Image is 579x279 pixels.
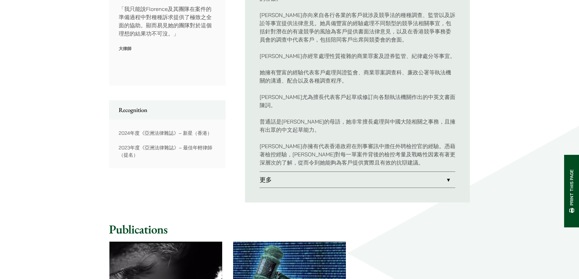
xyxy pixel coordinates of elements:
p: [PERSON_NAME]亦向來自各行各業的客戶就涉及競爭法的種種調查、監管以及訴訟等事宜提供法律意見。她具備豐富的經驗處理不同類型的競爭法相關事宜，包括針對潛在的有違競爭的風險為客戶提供書面法... [260,11,455,44]
p: 普通話是[PERSON_NAME]的母語，她非常擅長處理與中國大陸相關之事務，且擁有出眾的中文起草能力。 [260,117,455,134]
h2: Recognition [119,106,216,114]
p: 2023年度《亞洲法律雜誌》– 最佳年輕律師（提名） [119,144,216,158]
p: [PERSON_NAME]亦經常處理性質複雜的商業罪案及證券監管、紀律處分等事宜。 [260,52,455,60]
p: 她擁有豐富的經驗代表客戶處理與證監會、商業罪案調查科、廉政公署等執法機關的溝通、配合以及各種調查程序。 [260,68,455,85]
p: 大律師 [119,46,216,51]
a: 更多 [260,172,455,188]
p: 「我只能說Florence及其團隊在案件的準備過程中對種種訴求提供了極致之全面的協助。顯而易見她的團隊對於這個理想的結果功不可沒。」 [119,5,216,38]
h2: Publications [109,222,470,236]
p: [PERSON_NAME]尤為擅長代表客戶起草或修訂向各類執法機關作出的中英文書面陳詞。 [260,93,455,109]
p: [PERSON_NAME]亦擁有代表香港政府在刑事審訊中擔任外聘檢控官的經驗。憑藉著檢控經驗，[PERSON_NAME]對每一單案件背後的檢控考量及戰略性因素有著更深層次的了解，從而令到她能夠為... [260,142,455,167]
p: 2024年度《亞洲法律雜誌》– 新星（香港） [119,129,216,137]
